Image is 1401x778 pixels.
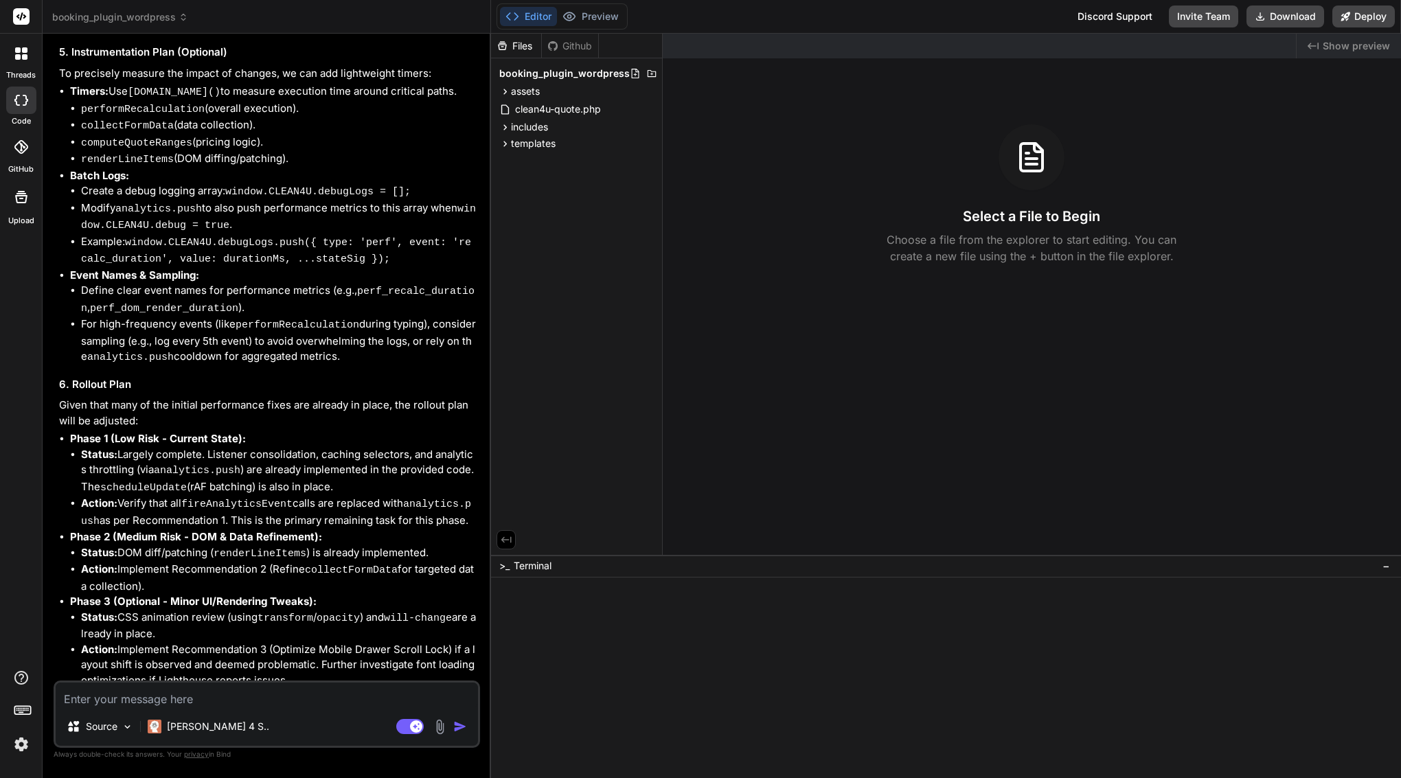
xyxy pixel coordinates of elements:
[225,186,411,198] code: window.CLEAN4U.debugLogs = [];
[963,207,1100,226] h3: Select a File to Begin
[81,237,471,266] code: window.CLEAN4U.debugLogs.push({ type: 'perf', event: 'recalc_duration', value: durationMs, ...sta...
[184,750,209,758] span: privacy
[499,67,630,80] span: booking_plugin_wordpress
[8,215,34,227] label: Upload
[81,101,477,118] li: (overall execution).
[70,268,199,282] strong: Event Names & Sampling:
[81,447,477,496] li: Largely complete. Listener consolidation, caching selectors, and analytics throttling (via ) are ...
[10,733,33,756] img: settings
[81,135,477,152] li: (pricing logic).
[214,548,306,560] code: renderLineItems
[1246,5,1324,27] button: Download
[81,562,477,594] li: Implement Recommendation 2 (Refine for targeted data collection).
[81,562,117,575] strong: Action:
[81,499,471,527] code: analytics.push
[236,319,359,331] code: performRecalculation
[81,642,477,689] li: Implement Recommendation 3 (Optimize Mobile Drawer Scroll Lock) if a layout shift is observed and...
[81,317,477,366] li: For high-frequency events (like during typing), consider sampling (e.g., log every 5th event) to ...
[59,377,477,393] h3: 6. Rollout Plan
[70,595,317,608] strong: Phase 3 (Optional - Minor UI/Rendering Tweaks):
[81,120,174,132] code: collectFormData
[81,151,477,168] li: (DOM diffing/patching).
[148,720,161,733] img: Claude 4 Sonnet
[81,104,205,115] code: performRecalculation
[8,163,34,175] label: GitHub
[87,352,174,363] code: analytics.push
[258,613,313,624] code: transform
[81,201,477,234] li: Modify to also push performance metrics to this array when .
[81,283,477,317] li: Define clear event names for performance metrics (e.g., , ).
[90,303,238,314] code: perf_dom_render_duration
[181,499,293,510] code: fireAnalyticsEvent
[59,66,477,82] p: To precisely measure the impact of changes, we can add lightweight timers:
[81,183,477,201] li: Create a debug logging array:
[81,154,174,165] code: renderLineItems
[167,720,269,733] p: [PERSON_NAME] 4 S..
[6,69,36,81] label: threads
[81,496,477,529] li: Verify that all calls are replaced with as per Recommendation 1. This is the primary remaining ta...
[70,432,246,445] strong: Phase 1 (Low Risk - Current State):
[514,559,551,573] span: Terminal
[878,231,1185,264] p: Choose a file from the explorer to start editing. You can create a new file using the + button in...
[70,530,322,543] strong: Phase 2 (Medium Risk - DOM & Data Refinement):
[1382,559,1390,573] span: −
[1169,5,1238,27] button: Invite Team
[81,496,117,510] strong: Action:
[86,720,117,733] p: Source
[317,613,360,624] code: opacity
[491,39,541,53] div: Files
[511,84,540,98] span: assets
[1069,5,1161,27] div: Discord Support
[511,120,548,134] span: includes
[81,545,477,562] li: DOM diff/patching ( ) is already implemented.
[70,84,109,98] strong: Timers:
[115,203,202,215] code: analytics.push
[511,137,556,150] span: templates
[81,234,477,268] li: Example:
[59,45,477,60] h3: 5. Instrumentation Plan (Optional)
[81,448,117,461] strong: Status:
[305,564,398,576] code: collectFormData
[81,286,475,314] code: perf_recalc_duration
[432,719,448,735] img: attachment
[453,720,467,733] img: icon
[59,398,477,428] p: Given that many of the initial performance fixes are already in place, the rollout plan will be a...
[81,117,477,135] li: (data collection).
[500,7,557,26] button: Editor
[100,482,187,494] code: scheduleUpdate
[81,546,117,559] strong: Status:
[1323,39,1390,53] span: Show preview
[12,115,31,127] label: code
[1380,555,1393,577] button: −
[70,84,477,168] li: Use to measure execution time around critical paths.
[122,721,133,733] img: Pick Models
[542,39,598,53] div: Github
[81,137,192,149] code: computeQuoteRanges
[81,610,117,623] strong: Status:
[514,101,602,117] span: clean4u-quote.php
[128,87,220,98] code: [DOMAIN_NAME]()
[384,613,452,624] code: will-change
[70,169,129,182] strong: Batch Logs:
[54,748,480,761] p: Always double-check its answers. Your in Bind
[81,610,477,642] li: CSS animation review (using / ) and are already in place.
[154,465,240,477] code: analytics.push
[1332,5,1395,27] button: Deploy
[557,7,624,26] button: Preview
[499,559,510,573] span: >_
[81,643,117,656] strong: Action:
[52,10,188,24] span: booking_plugin_wordpress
